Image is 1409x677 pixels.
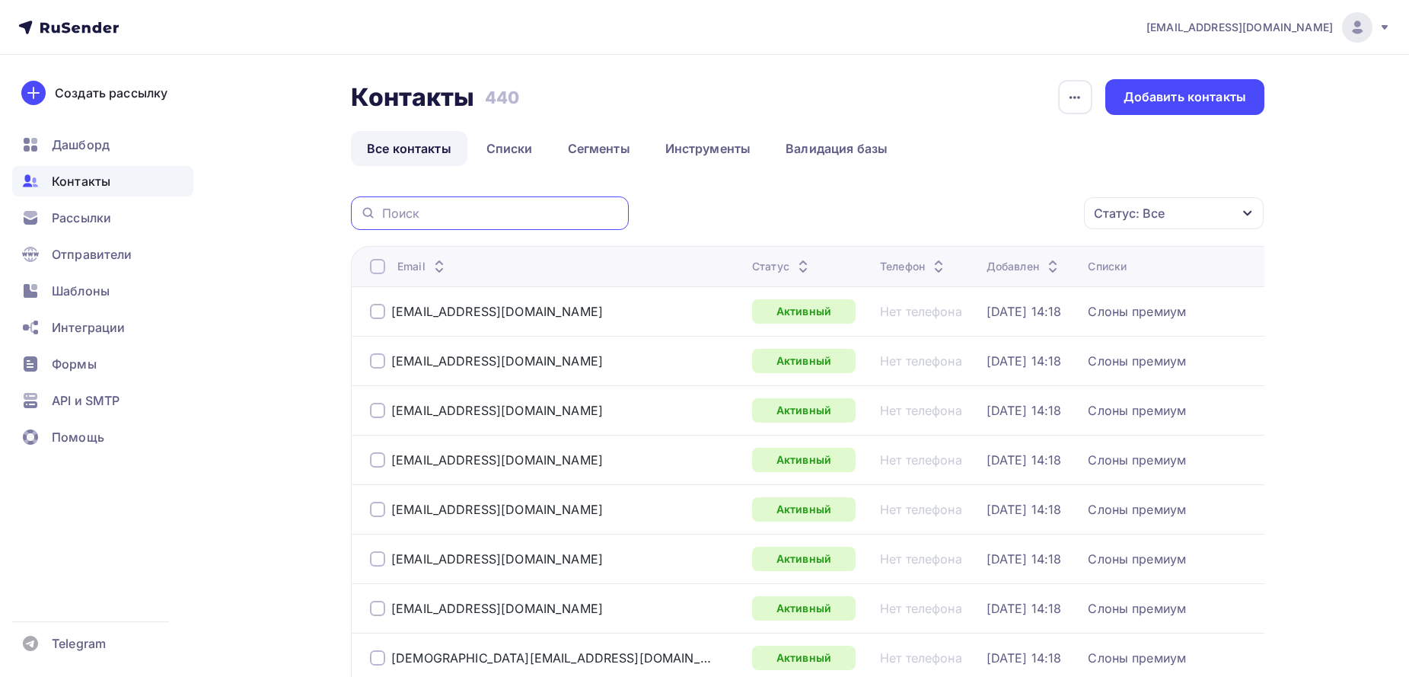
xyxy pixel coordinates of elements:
span: Дашборд [52,136,110,154]
a: Слоны премиум [1088,452,1186,468]
a: [EMAIL_ADDRESS][DOMAIN_NAME] [391,502,603,517]
a: Контакты [12,166,193,196]
a: Активный [752,596,856,621]
a: Активный [752,547,856,571]
a: [DATE] 14:18 [987,353,1062,369]
input: Поиск [382,205,620,222]
a: Слоны премиум [1088,650,1186,666]
div: Нет телефона [880,452,962,468]
a: [DATE] 14:18 [987,502,1062,517]
a: Рассылки [12,203,193,233]
a: Нет телефона [880,304,962,319]
a: Нет телефона [880,353,962,369]
div: [EMAIL_ADDRESS][DOMAIN_NAME] [391,551,603,567]
a: Слоны премиум [1088,551,1186,567]
div: Статус: Все [1094,204,1165,222]
span: [EMAIL_ADDRESS][DOMAIN_NAME] [1146,20,1333,35]
a: [EMAIL_ADDRESS][DOMAIN_NAME] [391,403,603,418]
div: Слоны премиум [1088,304,1186,319]
span: Интеграции [52,318,125,337]
span: Формы [52,355,97,373]
a: [EMAIL_ADDRESS][DOMAIN_NAME] [391,304,603,319]
div: Статус [752,259,812,274]
a: Отправители [12,239,193,270]
a: Активный [752,349,856,373]
div: Добавлен [987,259,1062,274]
a: [DATE] 14:18 [987,601,1062,616]
a: Нет телефона [880,601,962,616]
div: Слоны премиум [1088,403,1186,418]
a: Нет телефона [880,403,962,418]
h3: 440 [485,87,519,108]
span: Telegram [52,634,106,653]
span: Шаблоны [52,282,110,300]
a: Списки [470,131,549,166]
a: Валидация базы [770,131,904,166]
a: [EMAIL_ADDRESS][DOMAIN_NAME] [1146,12,1391,43]
a: [DEMOGRAPHIC_DATA][EMAIL_ADDRESS][DOMAIN_NAME] [391,650,719,666]
a: Слоны премиум [1088,502,1186,517]
a: Дашборд [12,129,193,160]
a: [EMAIL_ADDRESS][DOMAIN_NAME] [391,353,603,369]
a: Шаблоны [12,276,193,306]
a: [EMAIL_ADDRESS][DOMAIN_NAME] [391,601,603,616]
a: Сегменты [552,131,646,166]
a: [DATE] 14:18 [987,551,1062,567]
span: Контакты [52,172,110,190]
a: [EMAIL_ADDRESS][DOMAIN_NAME] [391,452,603,468]
a: Активный [752,448,856,472]
div: Email [397,259,448,274]
a: [DATE] 14:18 [987,304,1062,319]
a: Все контакты [351,131,467,166]
a: Нет телефона [880,650,962,666]
div: Списки [1088,259,1127,274]
a: [DATE] 14:18 [987,650,1062,666]
a: Нет телефона [880,551,962,567]
a: [DATE] 14:18 [987,403,1062,418]
div: Активный [752,299,856,324]
a: Активный [752,497,856,522]
span: API и SMTP [52,391,120,410]
a: [DATE] 14:18 [987,452,1062,468]
a: Нет телефона [880,502,962,517]
a: Активный [752,646,856,670]
a: Активный [752,398,856,423]
span: Рассылки [52,209,111,227]
h2: Контакты [351,82,474,113]
a: Слоны премиум [1088,601,1186,616]
div: Создать рассылку [55,84,167,102]
a: Формы [12,349,193,379]
a: Слоны премиум [1088,353,1186,369]
span: Помощь [52,428,104,446]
